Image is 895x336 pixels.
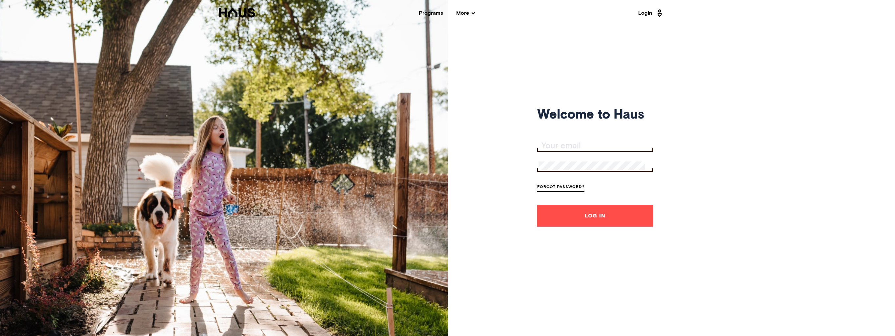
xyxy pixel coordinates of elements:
[537,183,584,192] a: Forgot Password?
[539,161,645,171] input: Your password
[419,10,443,16] a: Programs
[638,8,664,18] a: Login
[456,10,475,16] span: More
[537,205,653,227] button: Log In
[539,141,653,151] input: Your email
[537,109,653,121] h1: Welcome to Haus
